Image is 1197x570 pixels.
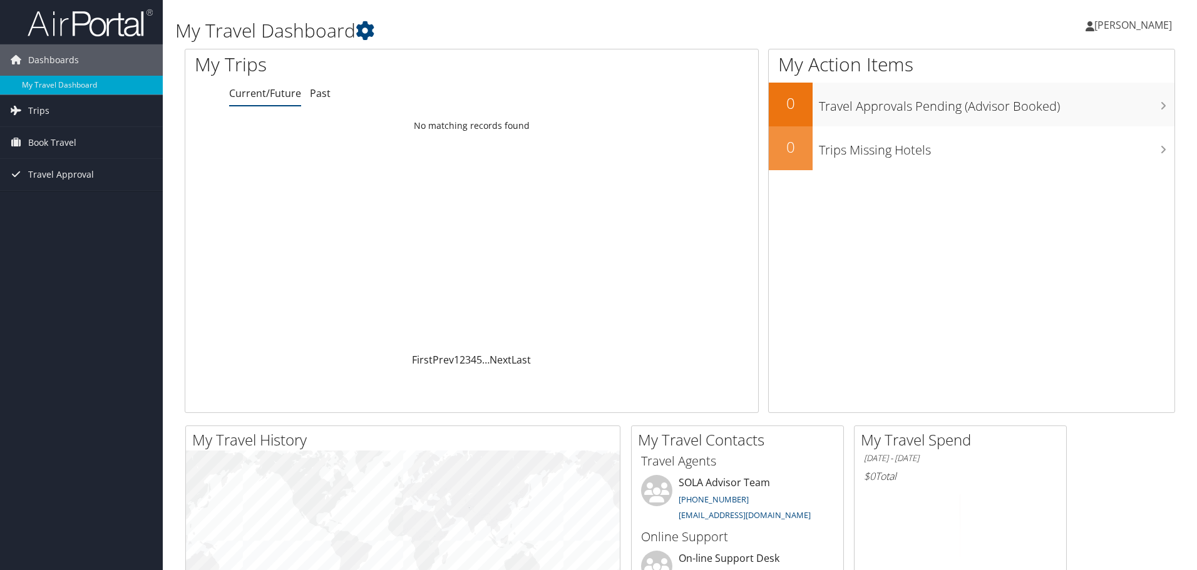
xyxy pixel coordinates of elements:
[769,83,1174,126] a: 0Travel Approvals Pending (Advisor Booked)
[412,353,433,367] a: First
[769,51,1174,78] h1: My Action Items
[471,353,476,367] a: 4
[28,8,153,38] img: airportal-logo.png
[454,353,460,367] a: 1
[769,126,1174,170] a: 0Trips Missing Hotels
[229,86,301,100] a: Current/Future
[476,353,482,367] a: 5
[465,353,471,367] a: 3
[864,452,1057,464] h6: [DATE] - [DATE]
[28,95,49,126] span: Trips
[28,44,79,76] span: Dashboards
[433,353,454,367] a: Prev
[1094,18,1172,32] span: [PERSON_NAME]
[28,159,94,190] span: Travel Approval
[185,115,758,137] td: No matching records found
[819,135,1174,159] h3: Trips Missing Hotels
[192,429,620,450] h2: My Travel History
[28,127,76,158] span: Book Travel
[641,452,834,470] h3: Travel Agents
[460,353,465,367] a: 2
[864,469,1057,483] h6: Total
[641,528,834,546] h3: Online Support
[819,91,1174,115] h3: Travel Approvals Pending (Advisor Booked)
[482,353,490,367] span: …
[490,353,511,367] a: Next
[175,18,848,44] h1: My Travel Dashboard
[635,475,840,526] li: SOLA Advisor Team
[511,353,531,367] a: Last
[638,429,843,450] h2: My Travel Contacts
[679,494,749,505] a: [PHONE_NUMBER]
[195,51,510,78] h1: My Trips
[1086,6,1184,44] a: [PERSON_NAME]
[861,429,1066,450] h2: My Travel Spend
[769,93,813,114] h2: 0
[310,86,331,100] a: Past
[864,469,875,483] span: $0
[679,509,811,521] a: [EMAIL_ADDRESS][DOMAIN_NAME]
[769,136,813,158] h2: 0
